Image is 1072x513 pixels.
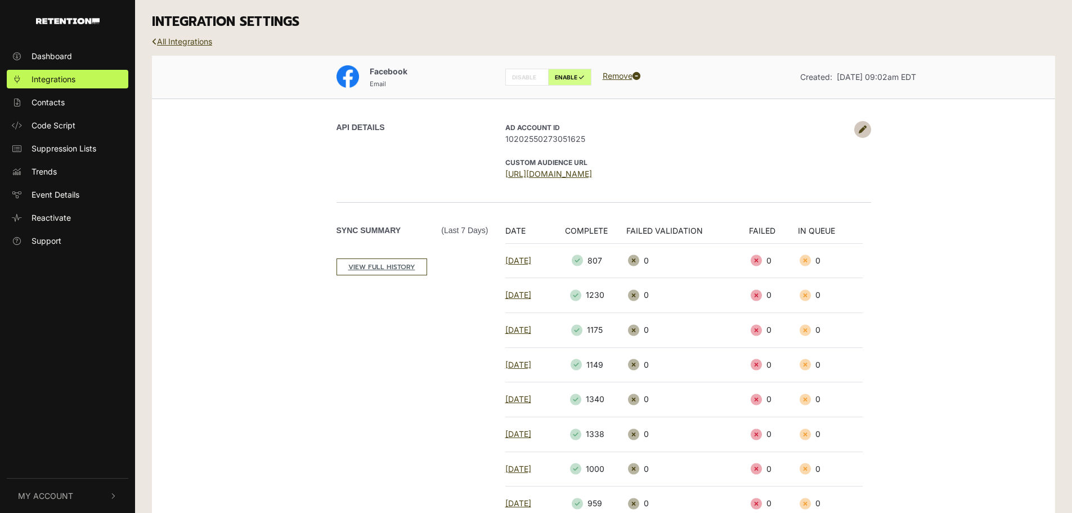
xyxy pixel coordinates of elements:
button: My Account [7,479,128,513]
td: 1338 [553,417,626,452]
td: 0 [798,243,863,278]
strong: CUSTOM AUDIENCE URL [505,158,587,167]
strong: AD Account ID [505,123,560,132]
span: Suppression Lists [32,142,96,154]
span: Trends [32,166,57,177]
span: (Last 7 days) [441,225,488,237]
a: Remove [603,71,640,81]
td: 0 [626,417,749,452]
td: 0 [798,347,863,382]
label: ENABLE [548,69,591,86]
td: 1230 [553,278,626,313]
td: 807 [553,243,626,278]
a: Suppression Lists [7,139,128,158]
span: Contacts [32,96,65,108]
a: [DATE] [505,256,531,265]
a: All Integrations [152,37,212,46]
th: FAILED VALIDATION [626,225,749,244]
a: VIEW FULL HISTORY [337,258,427,275]
td: 0 [626,347,749,382]
a: Dashboard [7,47,128,65]
td: 0 [626,278,749,313]
a: [DATE] [505,464,531,474]
td: 0 [749,452,798,487]
td: 0 [749,417,798,452]
span: Facebook [370,66,407,76]
td: 0 [798,452,863,487]
td: 0 [626,243,749,278]
span: My Account [18,490,73,502]
img: Retention.com [36,18,100,24]
h3: INTEGRATION SETTINGS [152,14,1055,30]
td: 1175 [553,313,626,347]
td: 0 [798,313,863,347]
td: 0 [749,243,798,278]
a: [DATE] [505,290,531,300]
td: 0 [626,313,749,347]
label: Sync Summary [337,225,488,237]
span: [DATE] 09:02am EDT [837,72,916,82]
td: 0 [626,452,749,487]
a: [DATE] [505,498,531,508]
a: Trends [7,162,128,181]
td: 0 [749,382,798,417]
a: Event Details [7,185,128,204]
a: Code Script [7,116,128,135]
small: Email [370,80,386,88]
a: Support [7,231,128,250]
a: Contacts [7,93,128,111]
a: [DATE] [505,429,531,439]
img: Facebook [337,65,359,88]
td: 0 [749,347,798,382]
td: 0 [749,278,798,313]
td: 0 [798,382,863,417]
span: Code Script [32,119,75,131]
a: [URL][DOMAIN_NAME] [505,169,592,179]
label: API DETAILS [337,122,385,133]
th: IN QUEUE [798,225,863,244]
a: Integrations [7,70,128,88]
span: Reactivate [32,212,71,224]
td: 0 [749,313,798,347]
th: COMPLETE [553,225,626,244]
a: [DATE] [505,325,531,334]
td: 1149 [553,347,626,382]
th: DATE [505,225,553,244]
td: 0 [626,382,749,417]
span: Dashboard [32,50,72,62]
span: Integrations [32,73,75,85]
label: DISABLE [505,69,549,86]
a: [DATE] [505,360,531,369]
td: 0 [798,278,863,313]
a: [DATE] [505,394,531,404]
td: 1000 [553,452,626,487]
th: FAILED [749,225,798,244]
span: Created: [800,72,832,82]
span: 10202550273051625 [505,133,849,145]
a: Reactivate [7,208,128,227]
td: 1340 [553,382,626,417]
span: Support [32,235,61,247]
span: Event Details [32,189,79,200]
td: 0 [798,417,863,452]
